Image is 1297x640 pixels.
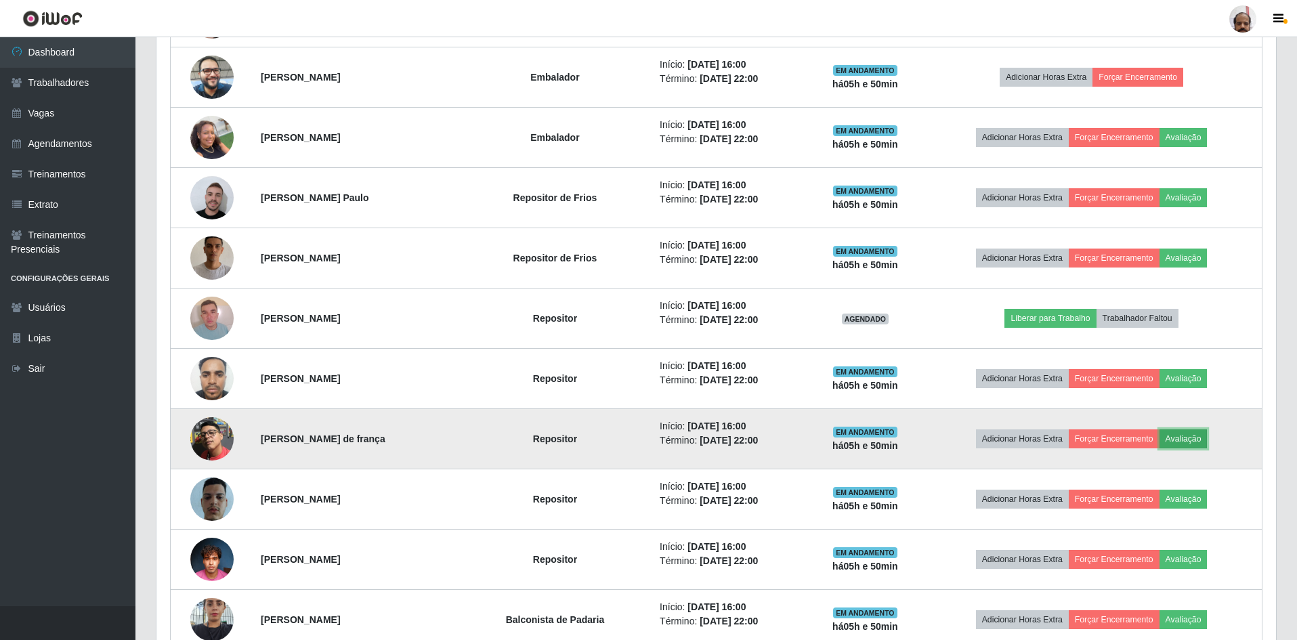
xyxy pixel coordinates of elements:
strong: [PERSON_NAME] [261,614,340,625]
time: [DATE] 22:00 [700,375,758,385]
time: [DATE] 16:00 [687,601,746,612]
button: Forçar Encerramento [1069,128,1160,147]
time: [DATE] 22:00 [700,254,758,265]
strong: Repositor de Frios [513,253,597,263]
strong: Embalador [530,132,579,143]
button: Adicionar Horas Extra [976,429,1069,448]
span: EM ANDAMENTO [833,366,897,377]
time: [DATE] 16:00 [687,59,746,70]
li: Término: [660,373,801,387]
button: Forçar Encerramento [1069,490,1160,509]
button: Avaliação [1160,610,1208,629]
span: AGENDADO [842,314,889,324]
button: Adicionar Horas Extra [976,610,1069,629]
span: EM ANDAMENTO [833,186,897,196]
strong: [PERSON_NAME] Paulo [261,192,368,203]
strong: [PERSON_NAME] [261,494,340,505]
strong: [PERSON_NAME] [261,132,340,143]
li: Início: [660,238,801,253]
strong: Repositor [533,433,577,444]
li: Início: [660,540,801,554]
strong: Repositor [533,494,577,505]
strong: há 05 h e 50 min [832,561,898,572]
button: Forçar Encerramento [1069,188,1160,207]
span: EM ANDAMENTO [833,547,897,558]
button: Adicionar Horas Extra [976,550,1069,569]
time: [DATE] 22:00 [700,616,758,626]
strong: [PERSON_NAME] [261,373,340,384]
li: Término: [660,433,801,448]
img: 1752757807847.jpeg [190,530,234,588]
li: Término: [660,614,801,628]
li: Início: [660,58,801,72]
time: [DATE] 16:00 [687,179,746,190]
time: [DATE] 16:00 [687,360,746,371]
strong: há 05 h e 50 min [832,440,898,451]
button: Adicionar Horas Extra [976,128,1069,147]
strong: Repositor [533,554,577,565]
li: Início: [660,178,801,192]
li: Término: [660,132,801,146]
button: Forçar Encerramento [1069,429,1160,448]
button: Adicionar Horas Extra [976,249,1069,268]
time: [DATE] 22:00 [700,314,758,325]
li: Início: [660,359,801,373]
button: Forçar Encerramento [1092,68,1183,87]
li: Término: [660,72,801,86]
button: Adicionar Horas Extra [976,369,1069,388]
img: 1753124786155.jpeg [190,417,234,461]
img: 1748984234309.jpeg [190,108,234,166]
li: Término: [660,494,801,508]
strong: há 05 h e 50 min [832,500,898,511]
strong: [PERSON_NAME] [261,313,340,324]
strong: Balconista de Padaria [506,614,605,625]
strong: Embalador [530,72,579,83]
button: Avaliação [1160,188,1208,207]
img: 1744377208057.jpeg [190,473,234,525]
time: [DATE] 16:00 [687,421,746,431]
button: Avaliação [1160,249,1208,268]
button: Adicionar Horas Extra [976,188,1069,207]
span: EM ANDAMENTO [833,65,897,76]
strong: há 05 h e 50 min [832,621,898,632]
time: [DATE] 22:00 [700,495,758,506]
img: CoreUI Logo [22,10,83,27]
button: Avaliação [1160,429,1208,448]
li: Término: [660,554,801,568]
li: Início: [660,479,801,494]
time: [DATE] 16:00 [687,541,746,552]
time: [DATE] 16:00 [687,300,746,311]
button: Trabalhador Faltou [1097,309,1178,328]
li: Início: [660,419,801,433]
strong: Repositor [533,373,577,384]
strong: [PERSON_NAME] [261,72,340,83]
li: Início: [660,600,801,614]
button: Avaliação [1160,128,1208,147]
time: [DATE] 22:00 [700,194,758,205]
button: Forçar Encerramento [1069,610,1160,629]
img: 1755648406339.jpeg [190,219,234,297]
strong: há 05 h e 50 min [832,380,898,391]
strong: há 05 h e 50 min [832,199,898,210]
time: [DATE] 16:00 [687,481,746,492]
button: Forçar Encerramento [1069,369,1160,388]
strong: [PERSON_NAME] de frança [261,433,385,444]
time: [DATE] 22:00 [700,435,758,446]
li: Início: [660,299,801,313]
strong: há 05 h e 50 min [832,259,898,270]
time: [DATE] 22:00 [700,555,758,566]
span: EM ANDAMENTO [833,427,897,438]
span: EM ANDAMENTO [833,125,897,136]
strong: há 05 h e 50 min [832,79,898,89]
li: Término: [660,192,801,207]
button: Forçar Encerramento [1069,550,1160,569]
span: EM ANDAMENTO [833,487,897,498]
time: [DATE] 22:00 [700,73,758,84]
li: Início: [660,118,801,132]
button: Avaliação [1160,550,1208,569]
button: Avaliação [1160,369,1208,388]
time: [DATE] 22:00 [700,133,758,144]
span: EM ANDAMENTO [833,607,897,618]
button: Adicionar Horas Extra [1000,68,1092,87]
strong: [PERSON_NAME] [261,253,340,263]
